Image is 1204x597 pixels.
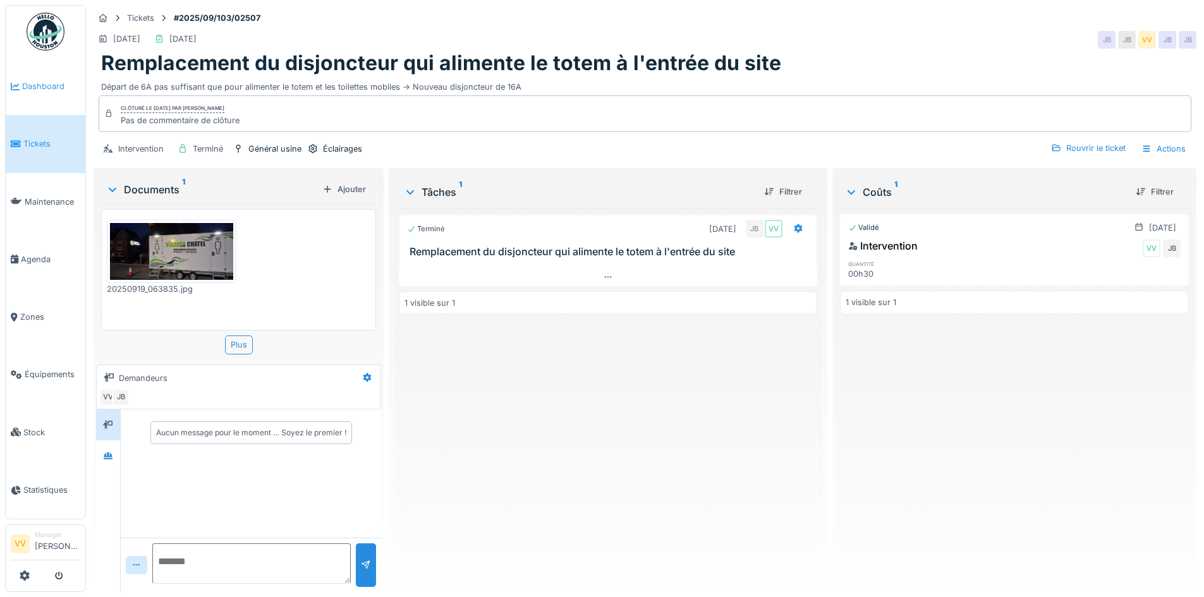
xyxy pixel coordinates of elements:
[404,184,753,200] div: Tâches
[248,143,301,155] div: Général usine
[746,220,763,238] div: JB
[846,296,896,308] div: 1 visible sur 1
[99,389,117,406] div: VV
[23,484,80,496] span: Statistiques
[35,530,80,557] li: [PERSON_NAME]
[225,335,253,354] div: Plus
[35,530,80,540] div: Manager
[101,76,1189,93] div: Départ de 6A pas suffisant que pour alimenter le totem et les toilettes mobiles -> Nouveau disjon...
[6,404,85,461] a: Stock
[106,182,317,197] div: Documents
[894,184,897,200] sup: 1
[765,220,782,238] div: VV
[121,114,240,126] div: Pas de commentaire de clôture
[1163,239,1181,257] div: JB
[1118,31,1136,49] div: JB
[1138,31,1156,49] div: VV
[848,268,956,280] div: 00h30
[459,184,462,200] sup: 1
[407,224,445,234] div: Terminé
[23,426,80,438] span: Stock
[6,288,85,346] a: Zones
[1136,140,1191,158] div: Actions
[709,223,736,235] div: [DATE]
[6,57,85,115] a: Dashboard
[6,231,85,288] a: Agenda
[6,346,85,403] a: Équipements
[1046,140,1131,157] div: Rouvrir le ticket
[107,283,236,295] div: 20250919_063835.jpg
[121,104,224,113] div: Clôturé le [DATE] par [PERSON_NAME]
[156,427,346,438] div: Aucun message pour le moment … Soyez le premier !
[21,253,80,265] span: Agenda
[27,13,64,51] img: Badge_color-CXgf-gQk.svg
[1158,31,1176,49] div: JB
[11,530,80,560] a: VV Manager[PERSON_NAME]
[169,12,265,24] strong: #2025/09/103/02507
[1179,31,1196,49] div: JB
[25,368,80,380] span: Équipements
[118,143,164,155] div: Intervention
[1098,31,1116,49] div: JB
[169,33,197,45] div: [DATE]
[404,297,455,309] div: 1 visible sur 1
[25,196,80,208] span: Maintenance
[182,182,185,197] sup: 1
[193,143,223,155] div: Terminé
[112,389,130,406] div: JB
[848,238,918,253] div: Intervention
[317,181,371,198] div: Ajouter
[101,51,781,75] h1: Remplacement du disjoncteur qui alimente le totem à l'entrée du site
[11,534,30,553] li: VV
[6,173,85,231] a: Maintenance
[20,311,80,323] span: Zones
[22,80,80,92] span: Dashboard
[759,183,807,200] div: Filtrer
[323,143,362,155] div: Éclairages
[848,260,956,268] h6: quantité
[110,223,233,280] img: iaki13h5kwjb2q94tfswxxnpcoa6
[410,246,811,258] h3: Remplacement du disjoncteur qui alimente le totem à l'entrée du site
[6,115,85,172] a: Tickets
[119,372,167,384] div: Demandeurs
[848,222,879,233] div: Validé
[1131,183,1179,200] div: Filtrer
[113,33,140,45] div: [DATE]
[1143,239,1160,257] div: VV
[127,12,154,24] div: Tickets
[845,184,1126,200] div: Coûts
[6,461,85,519] a: Statistiques
[23,138,80,150] span: Tickets
[1149,222,1176,234] div: [DATE]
